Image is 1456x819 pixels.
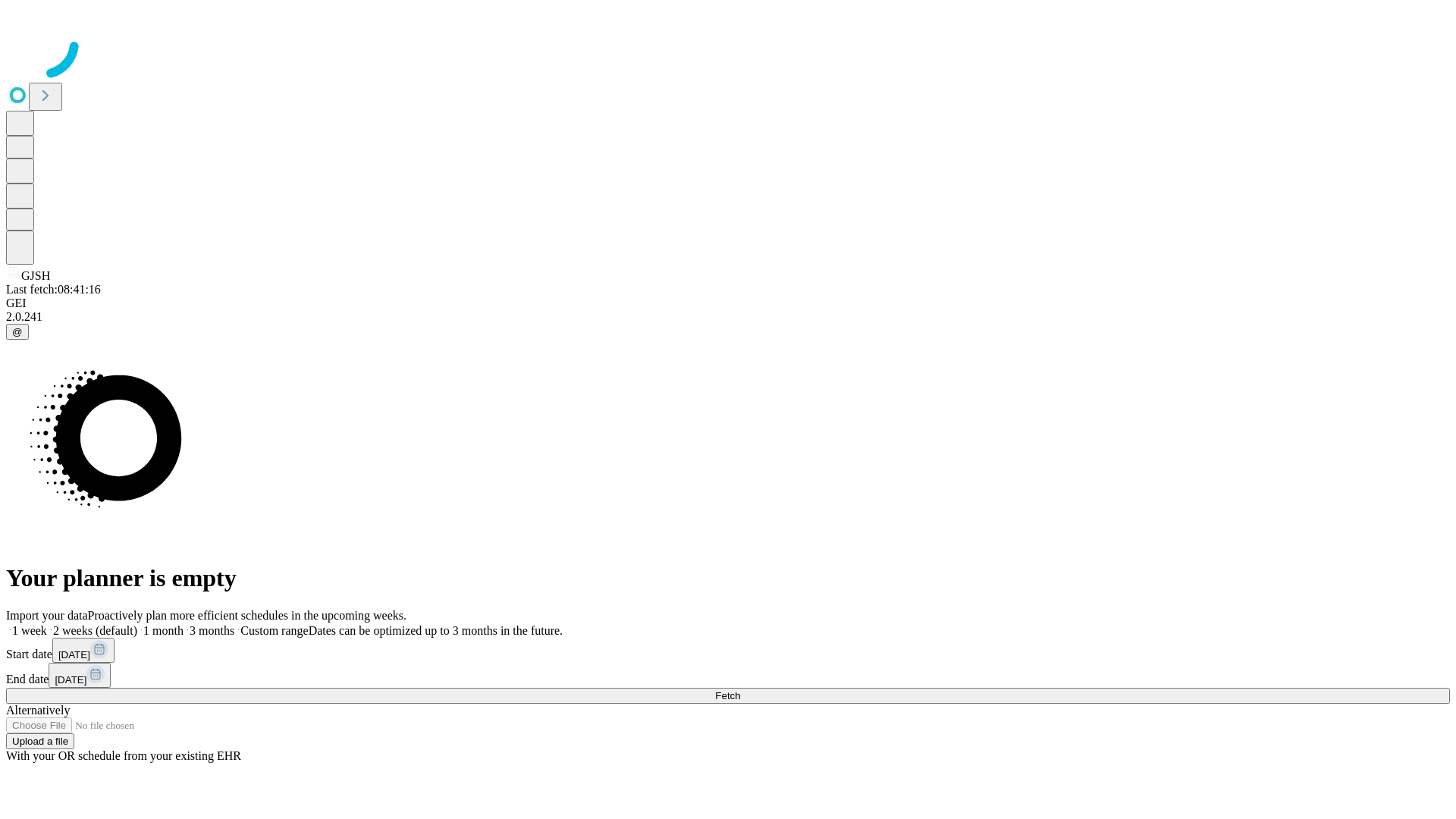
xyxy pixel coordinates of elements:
[53,624,137,637] span: 2 weeks (default)
[6,663,1450,688] div: End date
[12,624,47,637] span: 1 week
[309,624,563,637] span: Dates can be optimized up to 3 months in the future.
[6,564,1450,592] h1: Your planner is empty
[6,609,88,622] span: Import your data
[88,609,406,622] span: Proactively plan more efficient schedules in the upcoming weeks.
[190,624,234,637] span: 3 months
[55,674,86,686] span: [DATE]
[6,283,101,296] span: Last fetch: 08:41:16
[21,269,50,282] span: GJSH
[6,324,29,340] button: @
[12,326,23,337] span: @
[58,649,90,661] span: [DATE]
[6,638,1450,663] div: Start date
[240,624,308,637] span: Custom range
[6,297,1450,310] div: GEI
[6,704,70,717] span: Alternatively
[6,310,1450,324] div: 2.0.241
[6,688,1450,704] button: Fetch
[49,663,111,688] button: [DATE]
[143,624,184,637] span: 1 month
[52,638,115,663] button: [DATE]
[6,733,74,749] button: Upload a file
[6,749,241,762] span: With your OR schedule from your existing EHR
[715,690,740,701] span: Fetch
